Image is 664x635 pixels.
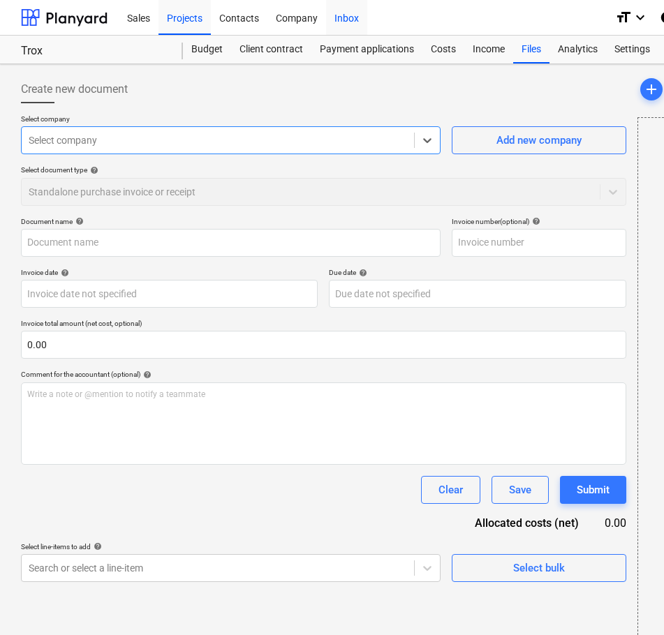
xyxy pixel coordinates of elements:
span: help [91,542,102,551]
a: Costs [422,36,464,63]
a: Income [464,36,513,63]
span: help [356,269,367,277]
span: help [87,166,98,174]
button: Submit [560,476,626,504]
div: 0.00 [601,515,626,531]
span: help [140,371,152,379]
div: Allocated costs (net) [445,515,602,531]
i: keyboard_arrow_down [632,9,649,26]
a: Budget [183,36,231,63]
span: help [58,269,69,277]
a: Files [513,36,549,63]
input: Invoice total amount (net cost, optional) [21,331,626,359]
i: format_size [615,9,632,26]
div: Trox [21,44,166,59]
span: help [73,217,84,225]
input: Document name [21,229,441,257]
input: Invoice number [452,229,626,257]
div: Select line-items to add [21,542,441,551]
button: Select bulk [452,554,626,582]
div: Select document type [21,165,626,174]
button: Add new company [452,126,626,154]
div: Select bulk [513,559,565,577]
span: help [529,217,540,225]
div: Invoice date [21,268,318,277]
button: Save [492,476,549,504]
span: Create new document [21,81,128,98]
div: Comment for the accountant (optional) [21,370,626,379]
p: Invoice total amount (net cost, optional) [21,319,626,331]
button: Clear [421,476,480,504]
div: Add new company [496,131,582,149]
div: Submit [577,481,610,499]
div: Invoice number (optional) [452,217,626,226]
input: Due date not specified [329,280,626,308]
div: Save [509,481,531,499]
a: Analytics [549,36,606,63]
input: Invoice date not specified [21,280,318,308]
div: Document name [21,217,441,226]
div: Due date [329,268,626,277]
div: Clear [438,481,463,499]
a: Client contract [231,36,311,63]
a: Payment applications [311,36,422,63]
a: Settings [606,36,658,63]
p: Select company [21,114,441,126]
span: add [643,81,660,98]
